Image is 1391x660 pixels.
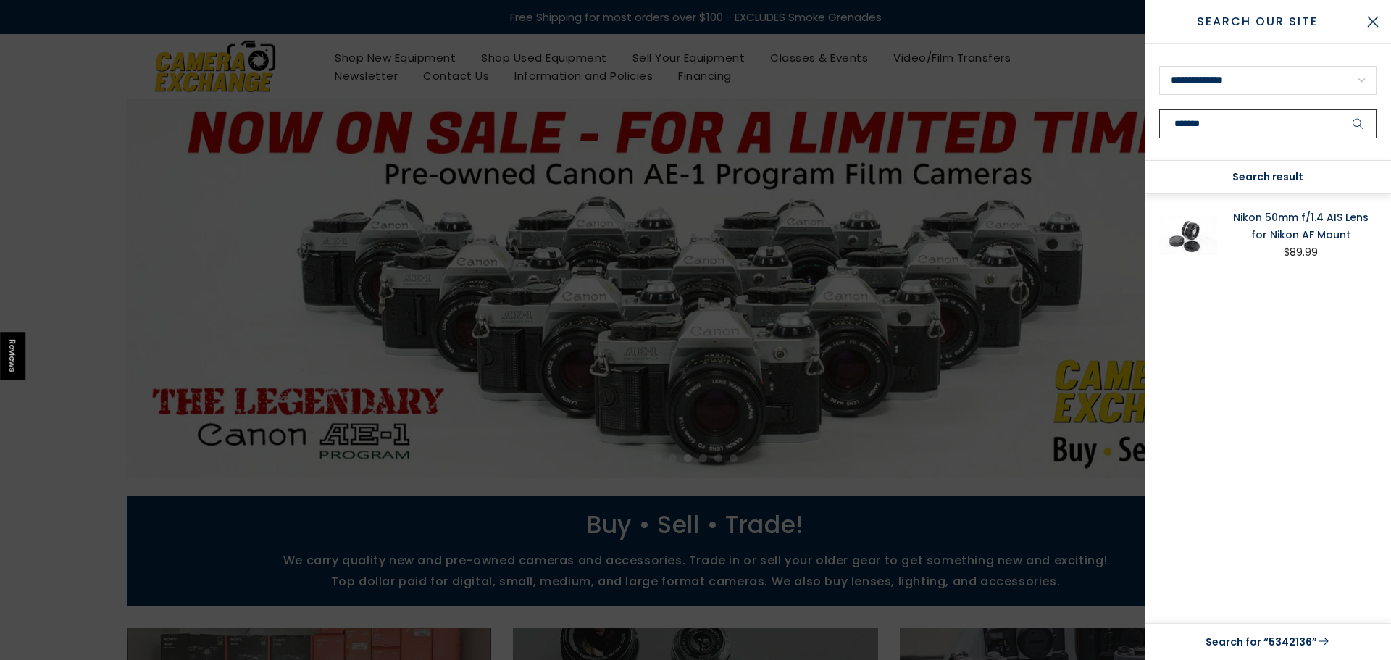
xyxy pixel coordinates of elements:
a: Nikon 50mm f/1.4 AIS Lens for Nikon AF Mount [1224,209,1377,243]
img: Nikon 50mm f/1.4 AIS Lens for Nikon AF Mount [1159,209,1217,262]
span: Search Our Site [1159,13,1355,30]
button: Close Search [1355,4,1391,40]
a: Search for “5342136” [1159,632,1377,651]
div: Search result [1145,161,1391,194]
div: $89.99 [1284,243,1318,262]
